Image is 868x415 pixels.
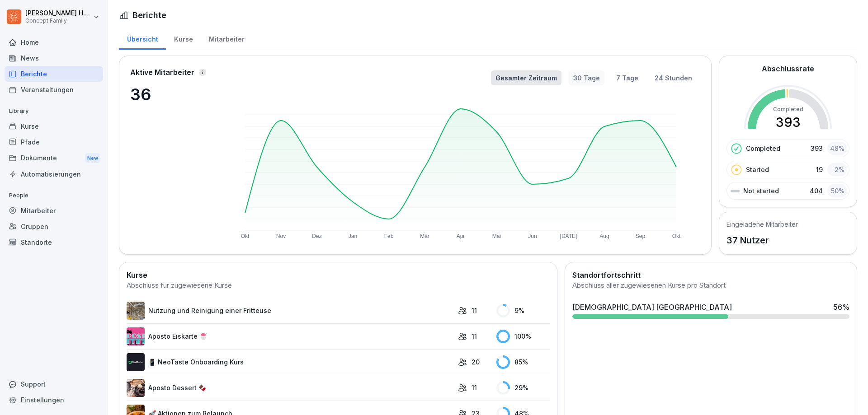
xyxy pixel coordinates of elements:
[127,379,145,397] img: rj0yud9yw1p9s21ly90334le.png
[130,82,221,107] p: 36
[496,381,550,395] div: 29 %
[472,306,477,315] p: 11
[572,302,732,312] div: [DEMOGRAPHIC_DATA] [GEOGRAPHIC_DATA]
[599,233,609,239] text: Aug
[491,70,561,85] button: Gesamter Zeitraum
[472,331,477,341] p: 11
[811,144,823,153] p: 393
[827,142,847,155] div: 48 %
[5,82,103,98] a: Veranstaltungen
[312,233,321,239] text: Dez
[5,166,103,182] a: Automatisierungen
[166,27,201,50] a: Kurse
[5,66,103,82] a: Berichte
[127,302,453,320] a: Nutzung und Reinigung einer Fritteuse
[5,150,103,167] div: Dokumente
[5,376,103,392] div: Support
[496,355,550,369] div: 85 %
[5,34,103,50] a: Home
[127,302,145,320] img: b2msvuojt3s6egexuweix326.png
[572,270,849,280] h2: Standortfortschritt
[746,144,780,153] p: Completed
[5,118,103,134] a: Kurse
[726,233,798,247] p: 37 Nutzer
[472,357,480,367] p: 20
[560,233,577,239] text: [DATE]
[746,165,769,174] p: Started
[5,50,103,66] a: News
[276,233,286,239] text: Nov
[5,219,103,234] a: Gruppen
[827,184,847,197] div: 50 %
[132,9,166,21] h1: Berichte
[5,104,103,118] p: Library
[241,233,250,239] text: Okt
[25,9,91,17] p: [PERSON_NAME] Hoese
[726,219,798,229] h5: Eingeladene Mitarbeiter
[827,163,847,176] div: 2 %
[127,280,550,291] div: Abschluss für zugewiesene Kurse
[496,304,550,317] div: 9 %
[127,379,453,397] a: Aposto Dessert 🍫
[349,233,357,239] text: Jan
[127,270,550,280] h2: Kurse
[201,27,252,50] a: Mitarbeiter
[833,302,849,312] div: 56 %
[672,233,681,239] text: Okt
[5,134,103,150] a: Pfade
[5,203,103,219] a: Mitarbeiter
[384,233,394,239] text: Feb
[127,353,453,371] a: 📱 NeoTaste Onboarding Kurs
[130,67,194,78] p: Aktive Mitarbeiter
[5,188,103,203] p: People
[25,18,91,24] p: Concept Family
[127,353,145,371] img: wogpw1ad3b6xttwx9rgsg3h8.png
[569,70,604,85] button: 30 Tage
[569,298,853,322] a: [DEMOGRAPHIC_DATA] [GEOGRAPHIC_DATA]56%
[816,165,823,174] p: 19
[457,233,465,239] text: Apr
[420,233,429,239] text: Mär
[85,153,100,163] div: New
[472,383,477,392] p: 11
[810,186,823,196] p: 404
[119,27,166,50] a: Übersicht
[528,233,537,239] text: Jun
[612,70,643,85] button: 7 Tage
[5,150,103,167] a: DokumenteNew
[636,233,646,239] text: Sep
[127,327,453,345] a: Aposto Eiskarte 🍧
[743,186,779,196] p: Not started
[5,392,103,408] a: Einstellungen
[572,280,849,291] div: Abschluss aller zugewiesenen Kurse pro Standort
[492,233,501,239] text: Mai
[5,234,103,250] a: Standorte
[496,330,550,343] div: 100 %
[762,63,814,74] h2: Abschlussrate
[650,70,697,85] button: 24 Stunden
[127,327,145,345] img: jodldgla1n88m1zx1ylvr2oo.png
